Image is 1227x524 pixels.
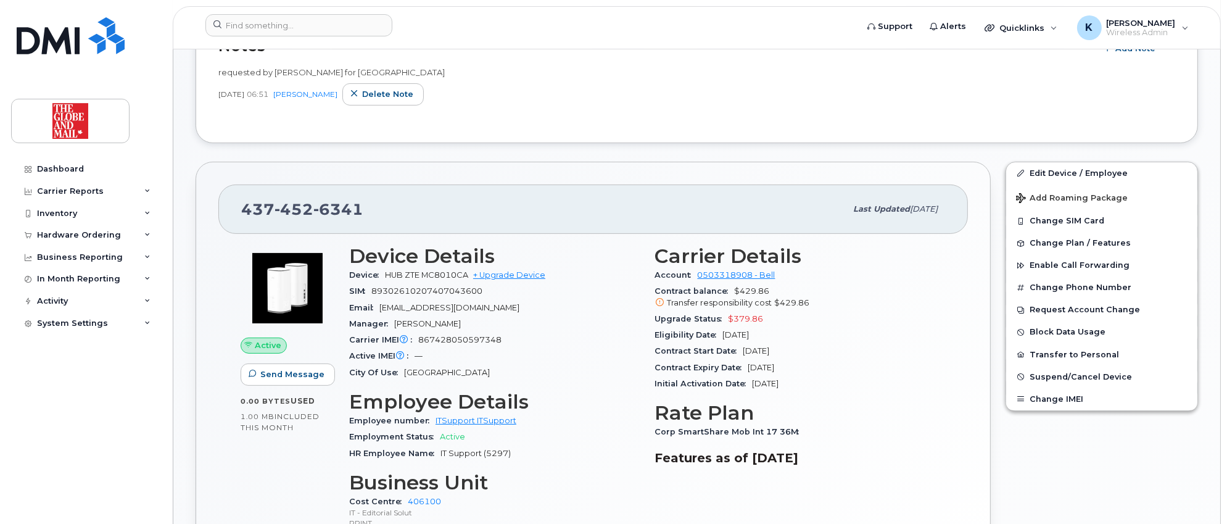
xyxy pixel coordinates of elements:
img: image20231002-3703462-1jz5835.jpeg [250,251,324,325]
span: Quicklinks [999,23,1044,33]
span: — [415,351,423,360]
p: IT - Editorial Solut [349,507,640,518]
a: Alerts [921,14,975,39]
h3: Device Details [349,245,640,267]
span: Device [349,270,385,280]
span: Initial Activation Date [655,379,753,388]
span: Change Plan / Features [1030,239,1131,248]
span: [EMAIL_ADDRESS][DOMAIN_NAME] [379,303,519,312]
a: Edit Device / Employee [1006,162,1197,185]
span: $429.86 [655,286,946,309]
button: Enable Call Forwarding [1006,254,1197,277]
span: [DATE] [753,379,779,388]
span: Last updated [853,204,910,214]
span: [DATE] [723,330,750,339]
h3: Carrier Details [655,245,946,267]
span: Enable Call Forwarding [1030,261,1130,270]
span: Manager [349,319,394,328]
button: Request Account Change [1006,299,1197,321]
span: requested by [PERSON_NAME] for [GEOGRAPHIC_DATA] [218,67,445,77]
span: Transfer responsibility cost [667,298,772,307]
h3: Employee Details [349,391,640,413]
span: Employee number [349,416,436,425]
span: Alerts [940,20,966,33]
button: Delete note [342,83,424,106]
span: 6341 [313,200,363,218]
button: Change Plan / Features [1006,232,1197,254]
span: 452 [275,200,313,218]
h3: Rate Plan [655,402,946,424]
span: Active IMEI [349,351,415,360]
span: SIM [349,286,371,296]
span: Wireless Admin [1107,28,1176,38]
span: [GEOGRAPHIC_DATA] [404,368,490,377]
span: included this month [241,412,320,432]
button: Transfer to Personal [1006,344,1197,366]
span: [PERSON_NAME] [394,319,461,328]
span: 89302610207407043600 [371,286,482,296]
a: 0503318908 - Bell [698,270,775,280]
span: $429.86 [775,298,810,307]
span: Active [440,432,465,441]
span: [DATE] [748,363,775,372]
span: 0.00 Bytes [241,397,291,405]
button: Change IMEI [1006,388,1197,410]
span: [PERSON_NAME] [1107,18,1176,28]
span: HR Employee Name [349,449,440,458]
span: 06:51 [247,89,268,99]
div: Quicklinks [976,15,1066,40]
span: Cost Centre [349,497,408,506]
button: Change SIM Card [1006,210,1197,232]
span: Corp SmartShare Mob Int 17 36M [655,427,806,436]
button: Add Roaming Package [1006,185,1197,210]
span: 867428050597348 [418,335,502,344]
span: Contract balance [655,286,735,296]
span: [DATE] [218,89,244,99]
button: Change Phone Number [1006,277,1197,299]
span: HUB ZTE MC8010CA [385,270,468,280]
span: 437 [241,200,363,218]
span: Carrier IMEI [349,335,418,344]
button: Send Message [241,364,335,386]
input: Find something... [205,14,392,36]
span: Active [255,339,281,351]
a: [PERSON_NAME] [273,89,337,99]
span: City Of Use [349,368,404,377]
span: Add Roaming Package [1016,193,1128,205]
h3: Business Unit [349,472,640,494]
a: + Upgrade Device [473,270,545,280]
h3: Features as of [DATE] [655,451,946,465]
button: Suspend/Cancel Device [1006,366,1197,388]
span: [DATE] [743,346,770,356]
span: Contract Expiry Date [655,363,748,372]
span: K [1086,20,1093,35]
span: [DATE] [910,204,938,214]
span: Eligibility Date [655,330,723,339]
span: Send Message [260,368,324,380]
span: Email [349,303,379,312]
span: $379.86 [729,314,764,323]
span: 1.00 MB [241,412,275,421]
span: Employment Status [349,432,440,441]
span: Support [878,20,912,33]
button: Block Data Usage [1006,321,1197,343]
span: Contract Start Date [655,346,743,356]
span: used [291,396,315,405]
span: Delete note [362,88,413,100]
a: 406100 [408,497,441,506]
span: Account [655,270,698,280]
span: IT Support (5297) [440,449,511,458]
div: Keith [1068,15,1197,40]
a: ITSupport ITSupport [436,416,516,425]
span: Suspend/Cancel Device [1030,372,1132,381]
a: Support [859,14,921,39]
span: Upgrade Status [655,314,729,323]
